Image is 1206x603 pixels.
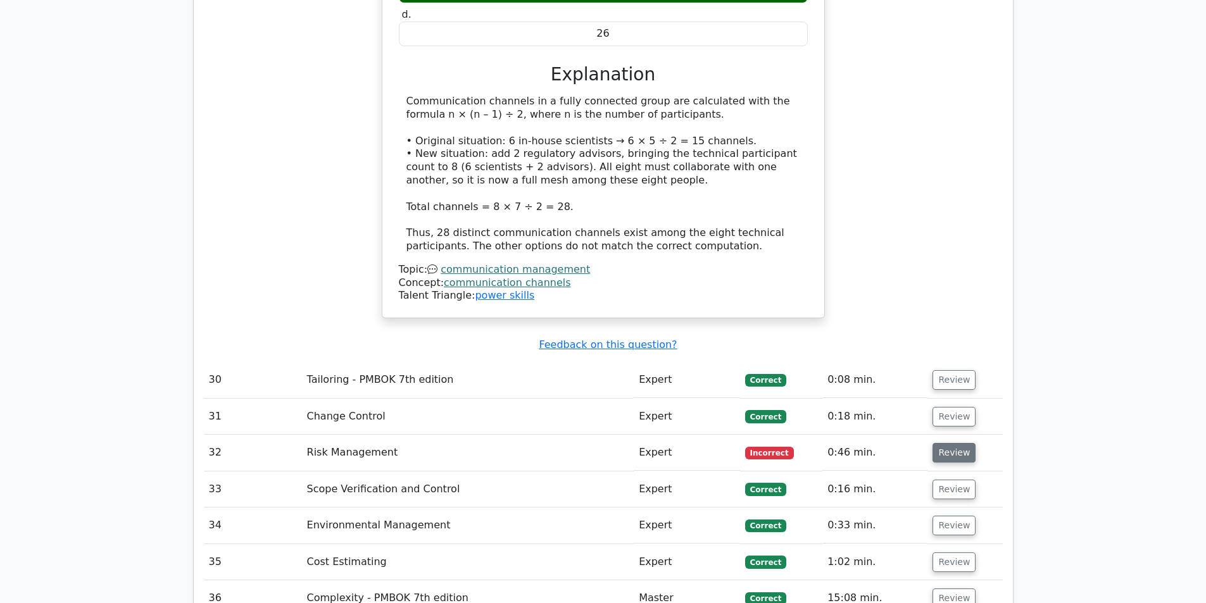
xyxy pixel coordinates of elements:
span: Correct [745,556,786,568]
div: Communication channels in a fully connected group are calculated with the formula n × (n – 1) ÷ 2... [406,95,800,253]
td: Environmental Management [302,507,634,544]
td: 32 [204,435,302,471]
td: 0:18 min. [822,399,927,435]
td: 34 [204,507,302,544]
div: Concept: [399,277,808,290]
span: Correct [745,410,786,423]
a: Feedback on this question? [539,339,677,351]
span: Correct [745,483,786,495]
td: Change Control [302,399,634,435]
button: Review [933,480,976,499]
button: Review [933,407,976,426]
div: Talent Triangle: [399,263,808,302]
h3: Explanation [406,64,800,85]
span: Incorrect [745,447,794,459]
td: 35 [204,544,302,580]
a: power skills [475,289,534,301]
td: 33 [204,471,302,507]
td: 30 [204,362,302,398]
button: Review [933,443,976,463]
td: 0:16 min. [822,471,927,507]
a: communication management [441,263,590,275]
td: 31 [204,399,302,435]
td: Tailoring - PMBOK 7th edition [302,362,634,398]
td: Expert [634,362,740,398]
td: Expert [634,507,740,544]
button: Review [933,516,976,535]
td: Cost Estimating [302,544,634,580]
td: 0:08 min. [822,362,927,398]
td: Risk Management [302,435,634,471]
span: d. [402,8,411,20]
a: communication channels [444,277,570,289]
span: Correct [745,519,786,532]
td: Expert [634,544,740,580]
td: 0:46 min. [822,435,927,471]
div: 26 [399,22,808,46]
div: Topic: [399,263,808,277]
td: 0:33 min. [822,507,927,544]
span: Correct [745,374,786,387]
button: Review [933,370,976,390]
td: Expert [634,471,740,507]
td: 1:02 min. [822,544,927,580]
td: Scope Verification and Control [302,471,634,507]
td: Expert [634,435,740,471]
td: Expert [634,399,740,435]
button: Review [933,552,976,572]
